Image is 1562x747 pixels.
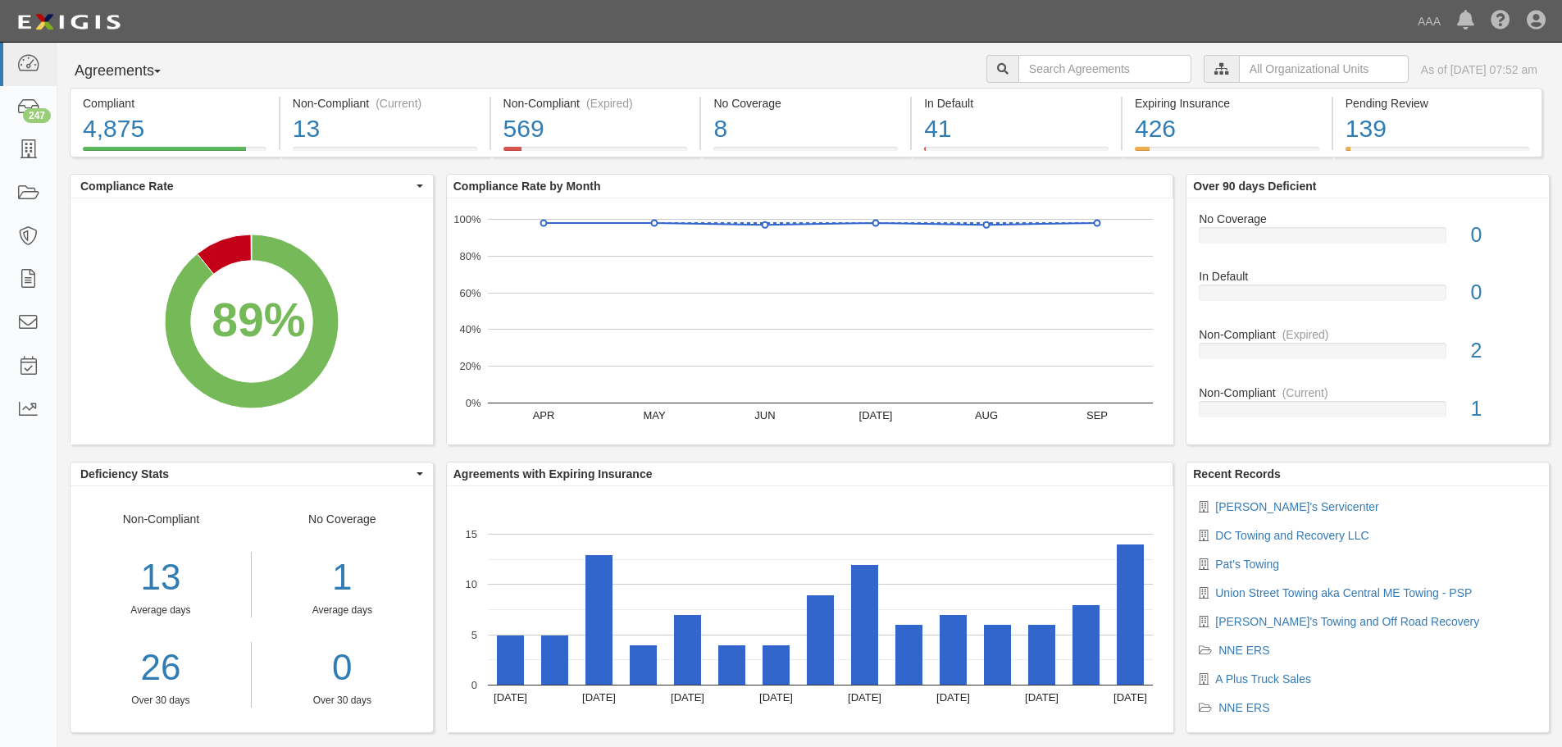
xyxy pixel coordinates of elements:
div: Non-Compliant (Current) [293,95,477,112]
svg: A chart. [447,198,1173,444]
text: JUN [754,409,775,421]
text: 100% [453,213,481,225]
div: 13 [71,552,251,604]
div: 569 [503,112,688,147]
a: In Default0 [1199,268,1537,326]
div: 1 [1459,394,1549,424]
text: [DATE] [494,691,527,704]
text: SEP [1086,409,1108,421]
button: Deficiency Stats [71,462,433,485]
div: As of [DATE] 07:52 am [1421,61,1537,78]
a: [PERSON_NAME]'s Towing and Off Road Recovery [1215,615,1479,628]
text: [DATE] [671,691,704,704]
a: A Plus Truck Sales [1215,672,1311,686]
svg: A chart. [447,486,1173,732]
text: 10 [465,578,476,590]
div: Compliant [83,95,266,112]
a: Pending Review139 [1333,147,1542,160]
text: [DATE] [848,691,881,704]
text: [DATE] [858,409,892,421]
div: 41 [924,112,1109,147]
div: In Default [924,95,1109,112]
div: (Expired) [1282,326,1329,343]
a: No Coverage8 [701,147,910,160]
svg: A chart. [71,198,433,444]
a: [PERSON_NAME]'s Servicenter [1215,500,1379,513]
div: 2 [1459,336,1549,366]
b: Compliance Rate by Month [453,180,601,193]
text: 60% [459,286,480,298]
div: 4,875 [83,112,266,147]
div: 13 [293,112,477,147]
div: (Expired) [586,95,633,112]
b: Agreements with Expiring Insurance [453,467,653,481]
a: Expiring Insurance426 [1123,147,1332,160]
div: No Coverage [713,95,898,112]
a: AAA [1409,5,1449,38]
text: 40% [459,323,480,335]
a: Pat's Towing [1215,558,1279,571]
text: AUG [975,409,998,421]
a: In Default41 [912,147,1121,160]
img: logo-5460c22ac91f19d4615b14bd174203de0afe785f0fc80cf4dbbc73dc1793850b.png [12,7,125,37]
div: 89% [212,287,305,354]
text: [DATE] [759,691,793,704]
div: Over 30 days [264,694,421,708]
div: (Current) [1282,385,1328,401]
div: 0 [1459,221,1549,250]
a: No Coverage0 [1199,211,1537,269]
a: 26 [71,642,251,694]
div: Non-Compliant [1186,326,1549,343]
a: DC Towing and Recovery LLC [1215,529,1368,542]
i: Help Center - Complianz [1491,11,1510,31]
a: Union Street Towing aka Central ME Towing - PSP [1215,586,1472,599]
text: APR [532,409,554,421]
div: Expiring Insurance [1135,95,1319,112]
text: 80% [459,250,480,262]
a: Compliant4,875 [70,147,279,160]
div: No Coverage [252,511,433,708]
div: Average days [71,604,251,617]
input: Search Agreements [1018,55,1191,83]
div: 0 [1459,278,1549,307]
div: 1 [264,552,421,604]
span: Compliance Rate [80,178,412,194]
div: Over 30 days [71,694,251,708]
text: [DATE] [1025,691,1059,704]
b: Recent Records [1193,467,1281,481]
div: (Current) [376,95,421,112]
text: [DATE] [1113,691,1147,704]
button: Agreements [70,55,193,88]
b: Over 90 days Deficient [1193,180,1316,193]
a: Non-Compliant(Current)1 [1199,385,1537,430]
div: 247 [23,108,51,123]
text: 0 [471,679,477,691]
text: MAY [643,409,666,421]
span: Deficiency Stats [80,466,412,482]
a: 0 [264,642,421,694]
div: 139 [1346,112,1529,147]
div: 8 [713,112,898,147]
a: Non-Compliant(Current)13 [280,147,490,160]
div: Non-Compliant (Expired) [503,95,688,112]
text: [DATE] [936,691,970,704]
div: Non-Compliant [1186,385,1549,401]
a: Non-Compliant(Expired)569 [491,147,700,160]
text: 0% [465,397,480,409]
div: In Default [1186,268,1549,285]
text: 20% [459,360,480,372]
text: 15 [465,528,476,540]
a: NNE ERS [1218,644,1269,657]
input: All Organizational Units [1239,55,1409,83]
a: NNE ERS [1218,701,1269,714]
div: Average days [264,604,421,617]
button: Compliance Rate [71,175,433,198]
text: [DATE] [582,691,616,704]
div: Pending Review [1346,95,1529,112]
div: Non-Compliant [71,511,252,708]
